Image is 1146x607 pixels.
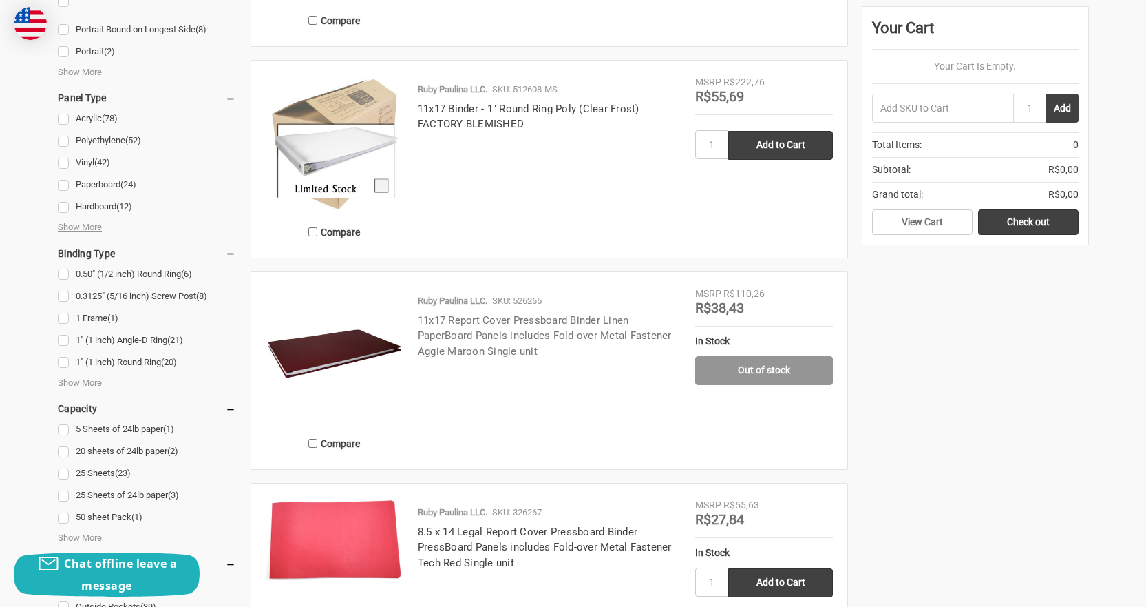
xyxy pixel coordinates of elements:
[728,131,833,160] input: Add to Cart
[58,43,236,61] a: Portrait
[58,287,236,306] a: 0.3125" (5/16 inch) Screw Post
[418,294,487,308] p: Ruby Paulina LLC.
[58,220,102,234] span: Show More
[58,309,236,328] a: 1 Frame
[695,546,833,560] div: In Stock
[695,511,744,528] span: R$27,84
[695,88,744,105] span: R$55,69
[196,291,207,301] span: (8)
[266,498,403,580] img: 8.5 x 14 Legal Report Cover Pressboard Binder PressBoard Panels includes Fold-over Metal Fastener...
[58,110,236,128] a: Acrylic
[104,46,115,56] span: (2)
[308,16,317,25] input: Compare
[308,439,317,448] input: Compare
[872,94,1013,123] input: Add SKU to Cart
[492,294,542,308] p: SKU: 526265
[94,157,110,167] span: (42)
[418,314,672,358] a: 11x17 Report Cover Pressboard Binder Linen PaperBoard Panels includes Fold-over Metal Fastener Ag...
[723,500,759,511] span: R$55,63
[492,506,542,519] p: SKU: 326267
[266,220,403,243] label: Compare
[872,17,1079,50] div: Your Cart
[167,335,183,345] span: (21)
[266,287,403,424] img: 11x17 Report Cover Pressboard Binder Linen PaperBoard Panels includes Fold-over Metal Fastener Ag...
[131,512,142,522] span: (1)
[58,154,236,172] a: Vinyl
[1073,138,1079,152] span: 0
[695,287,721,301] div: MSRP
[418,506,487,519] p: Ruby Paulina LLC.
[102,113,118,123] span: (78)
[1048,163,1079,177] span: R$0,00
[125,135,141,145] span: (52)
[695,300,744,316] span: R$38,43
[58,531,102,545] span: Show More
[168,490,179,500] span: (3)
[58,508,236,527] a: 50 sheet Pack
[695,356,833,385] a: Out of stock
[58,376,102,390] span: Show More
[418,103,639,131] a: 11x17 Binder - 1" Round Ring Poly (Clear Frost) FACTORY BLEMISHED
[308,227,317,236] input: Compare
[58,353,236,372] a: 1" (1 inch) Round Ring
[115,468,131,478] span: (23)
[195,24,206,34] span: (8)
[163,424,174,434] span: (1)
[1032,570,1146,607] iframe: Google Customer Reviews
[418,83,487,96] p: Ruby Paulina LLC.
[1048,187,1079,202] span: R$0,00
[58,265,236,284] a: 0.50" (1/2 inch) Round Ring
[695,334,833,349] div: In Stock
[266,9,403,32] label: Compare
[58,464,236,483] a: 25 Sheets
[872,163,911,177] span: Subtotal:
[872,138,922,152] span: Total Items:
[728,568,833,597] input: Add to Cart
[418,526,672,569] a: 8.5 x 14 Legal Report Cover Pressboard Binder PressBoard Panels includes Fold-over Metal Fastener...
[58,65,102,79] span: Show More
[58,400,236,417] h5: Capacity
[723,76,765,88] span: R$222,76
[64,556,177,593] span: Chat offline leave a message
[58,132,236,150] a: Polyethylene
[58,176,236,194] a: Paperboard
[161,357,177,367] span: (20)
[58,198,236,216] a: Hardboard
[120,179,136,189] span: (24)
[14,553,200,597] button: Chat offline leave a message
[978,209,1079,236] a: Check out
[492,83,558,96] p: SKU: 512608-MS
[266,75,403,213] img: 11x17 Binder - 1" Round Ring Poly (Clear Frost) FACTORY BLEMISHED
[266,432,403,455] label: Compare
[181,269,192,279] span: (6)
[58,245,236,262] h5: Binding Type
[872,209,973,236] a: View Cart
[872,187,923,202] span: Grand total:
[58,420,236,439] a: 5 Sheets of 24lb paper
[14,7,47,40] img: duty and tax information for United States
[116,201,132,212] span: (12)
[167,446,178,456] span: (2)
[695,75,721,90] div: MSRP
[58,21,236,39] a: Portrait Bound on Longest Side
[872,59,1079,74] p: Your Cart Is Empty.
[723,288,765,299] span: R$110,26
[58,442,236,461] a: 20 sheets of 24lb paper
[695,498,721,513] div: MSRP
[58,331,236,350] a: 1" (1 inch) Angle-D Ring
[107,313,118,323] span: (1)
[58,486,236,505] a: 25 Sheets of 24lb paper
[1046,94,1079,123] button: Add
[58,90,236,106] h5: Panel Type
